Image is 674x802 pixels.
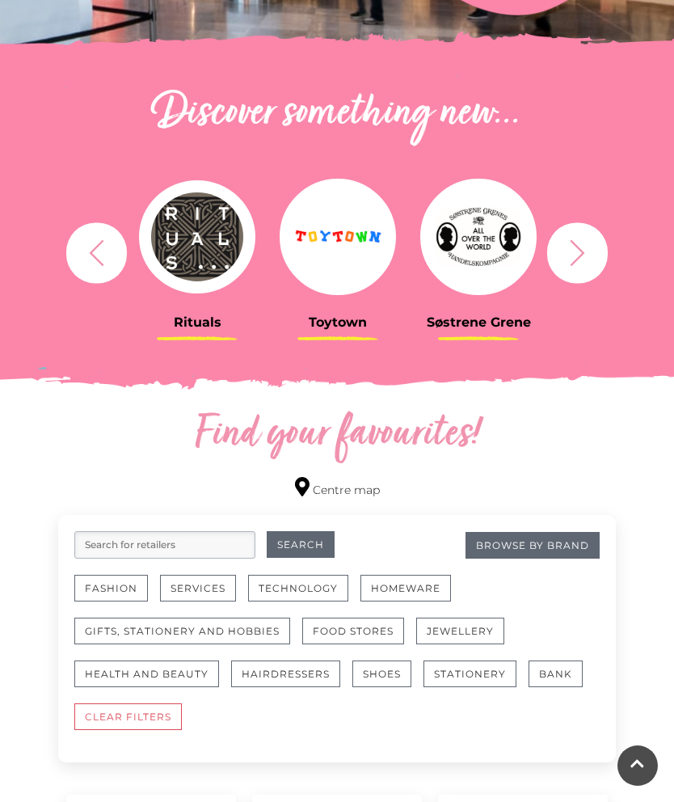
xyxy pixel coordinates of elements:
a: Fashion [74,575,160,618]
button: Technology [248,575,348,601]
button: Health and Beauty [74,661,219,687]
a: Toytown [280,172,396,330]
a: Technology [248,575,360,618]
a: Homeware [360,575,463,618]
input: Search for retailers [74,531,255,559]
button: Hairdressers [231,661,340,687]
button: Gifts, Stationery and Hobbies [74,618,290,644]
a: Hairdressers [231,661,352,703]
button: Stationery [423,661,516,687]
a: Bank [529,661,595,703]
h3: Toytown [280,314,396,330]
a: Services [160,575,248,618]
button: Food Stores [302,618,404,644]
a: Centre map [295,477,380,499]
button: Jewellery [416,618,504,644]
button: Fashion [74,575,148,601]
a: Shoes [352,661,423,703]
a: Rituals [139,172,255,330]
button: Search [267,531,335,558]
h3: Søstrene Grene [420,314,537,330]
a: Jewellery [416,618,516,661]
a: Stationery [423,661,529,703]
h2: Discover something new... [58,88,616,140]
a: Søstrene Grene [420,172,537,330]
button: Shoes [352,661,411,687]
button: Homeware [360,575,451,601]
a: Health and Beauty [74,661,231,703]
a: Food Stores [302,618,416,661]
a: Gifts, Stationery and Hobbies [74,618,302,661]
h3: Rituals [139,314,255,330]
button: Services [160,575,236,601]
a: CLEAR FILTERS [74,703,194,746]
button: Bank [529,661,583,687]
a: Browse By Brand [465,532,600,559]
h2: Find your favourites! [58,409,616,461]
button: CLEAR FILTERS [74,703,182,730]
